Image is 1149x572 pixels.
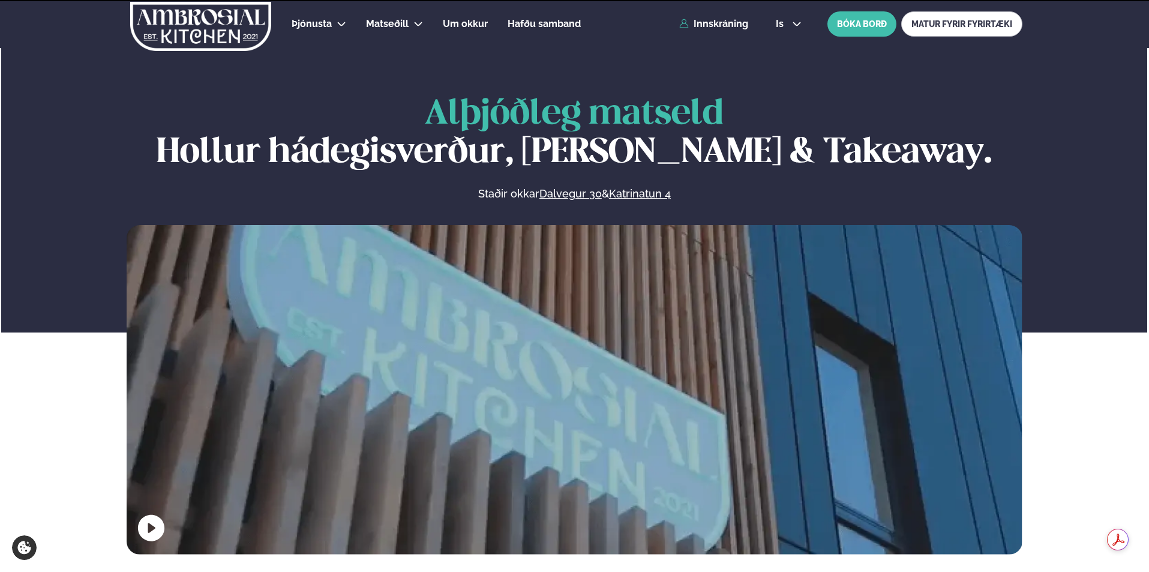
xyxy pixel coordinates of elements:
[539,187,602,201] a: Dalvegur 30
[443,18,488,29] span: Um okkur
[827,11,896,37] button: BÓKA BORÐ
[292,18,332,29] span: Þjónusta
[508,17,581,31] a: Hafðu samband
[508,18,581,29] span: Hafðu samband
[366,17,409,31] a: Matseðill
[425,98,724,131] span: Alþjóðleg matseld
[679,19,748,29] a: Innskráning
[347,187,801,201] p: Staðir okkar &
[12,535,37,560] a: Cookie settings
[766,19,811,29] button: is
[776,19,787,29] span: is
[127,95,1022,172] h1: Hollur hádegisverður, [PERSON_NAME] & Takeaway.
[901,11,1022,37] a: MATUR FYRIR FYRIRTÆKI
[292,17,332,31] a: Þjónusta
[129,2,272,51] img: logo
[443,17,488,31] a: Um okkur
[609,187,671,201] a: Katrinatun 4
[366,18,409,29] span: Matseðill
